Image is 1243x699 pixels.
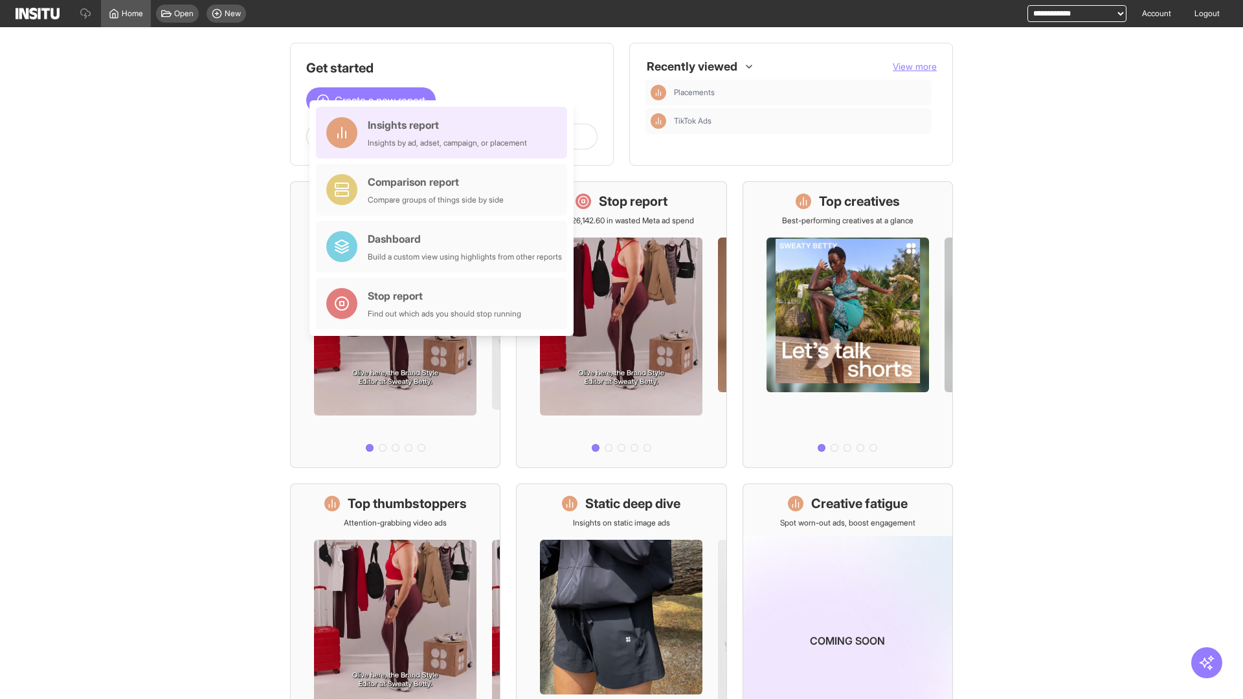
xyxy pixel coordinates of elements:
span: Create a new report [335,93,425,108]
div: Insights report [368,117,527,133]
div: Dashboard [368,231,562,247]
h1: Get started [306,59,598,77]
h1: Top thumbstoppers [348,494,467,513]
span: New [225,8,241,19]
span: Placements [674,87,926,98]
h1: Top creatives [819,192,900,210]
p: Best-performing creatives at a glance [782,216,913,226]
span: View more [893,61,937,72]
div: Insights [651,85,666,100]
span: Placements [674,87,715,98]
span: Home [122,8,143,19]
div: Compare groups of things side by side [368,195,504,205]
span: TikTok Ads [674,116,711,126]
div: Stop report [368,288,521,304]
button: Create a new report [306,87,436,113]
div: Build a custom view using highlights from other reports [368,252,562,262]
p: Insights on static image ads [573,518,670,528]
h1: Static deep dive [585,494,680,513]
button: View more [893,60,937,73]
div: Comparison report [368,174,504,190]
h1: Stop report [599,192,667,210]
p: Attention-grabbing video ads [344,518,447,528]
a: Top creativesBest-performing creatives at a glance [743,181,953,468]
img: Logo [16,8,60,19]
div: Find out which ads you should stop running [368,309,521,319]
p: Save £26,142.60 in wasted Meta ad spend [548,216,694,226]
a: What's live nowSee all active ads instantly [290,181,500,468]
div: Insights by ad, adset, campaign, or placement [368,138,527,148]
a: Stop reportSave £26,142.60 in wasted Meta ad spend [516,181,726,468]
div: Insights [651,113,666,129]
span: Open [174,8,194,19]
span: TikTok Ads [674,116,926,126]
